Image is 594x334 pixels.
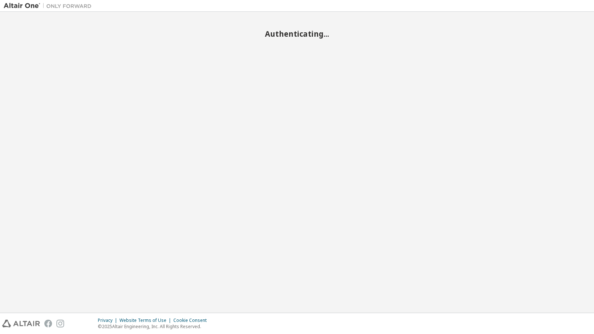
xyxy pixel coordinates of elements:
h2: Authenticating... [4,29,590,39]
p: © 2025 Altair Engineering, Inc. All Rights Reserved. [98,323,211,330]
img: instagram.svg [56,320,64,327]
img: Altair One [4,2,95,10]
div: Website Terms of Use [119,317,173,323]
div: Cookie Consent [173,317,211,323]
img: altair_logo.svg [2,320,40,327]
img: facebook.svg [44,320,52,327]
div: Privacy [98,317,119,323]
